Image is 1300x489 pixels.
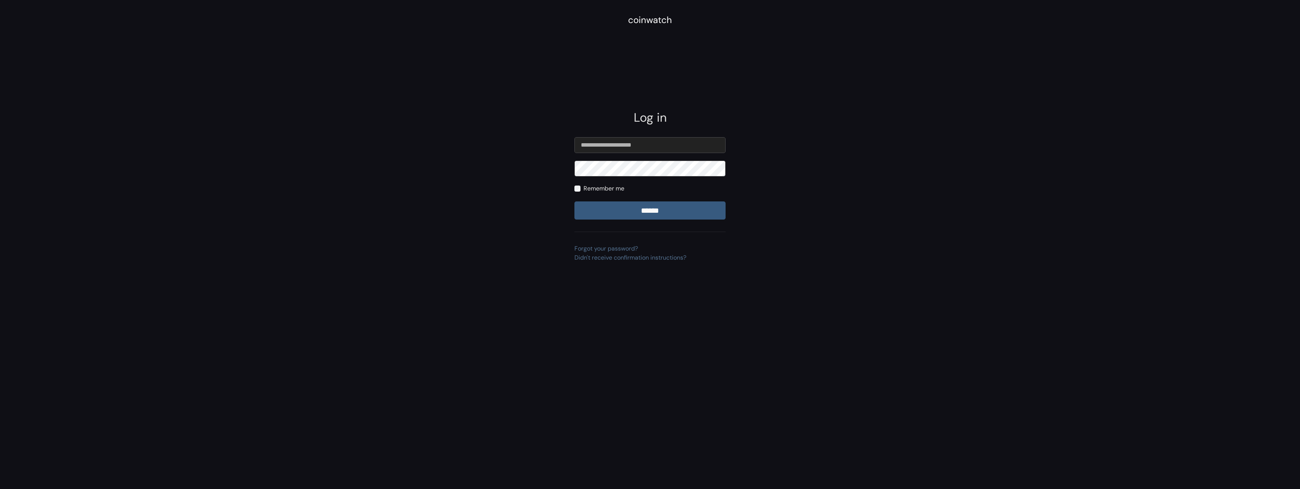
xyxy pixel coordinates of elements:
a: Forgot your password? [574,244,638,252]
a: coinwatch [628,17,672,25]
div: coinwatch [628,13,672,27]
a: Didn't receive confirmation instructions? [574,254,686,262]
label: Remember me [583,184,624,193]
h2: Log in [574,110,726,125]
